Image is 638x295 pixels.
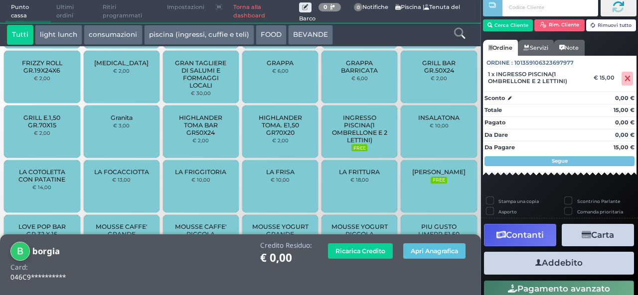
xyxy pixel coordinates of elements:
[412,168,466,176] span: [PERSON_NAME]
[175,168,226,176] span: LA FRIGGITORIA
[330,223,389,238] span: MOUSSE YOGURT PICCOLA
[328,243,393,259] button: Ricarica Credito
[554,40,584,56] a: Note
[484,106,502,113] strong: Totale
[514,59,574,67] span: 101359106323697977
[171,223,231,238] span: MOUSSE CAFFE' PICCOLA
[94,168,149,176] span: LA FOCACCIOTTA
[112,177,131,183] small: € 13,00
[113,122,130,128] small: € 3,00
[32,245,60,257] b: borgia
[351,144,367,151] small: FREE
[518,40,554,56] a: Servizi
[430,122,449,128] small: € 10,00
[266,168,295,176] span: LA FRISA
[323,3,327,10] b: 0
[191,90,211,96] small: € 30,00
[251,223,310,238] span: MOUSSE YOGURT GRANDE
[272,137,289,143] small: € 2,00
[409,59,469,74] span: GRILL BAR GR.50X24
[484,131,508,138] strong: Da Dare
[488,71,587,85] span: 1 x INGRESSO PISCINA(1 OMBRELLONE E 2 LETTINI)
[552,158,568,164] strong: Segue
[113,68,130,74] small: € 2,00
[431,177,447,184] small: FREE
[534,19,585,31] button: Rim. Cliente
[191,177,210,183] small: € 10,00
[7,25,33,45] button: Tutti
[34,130,50,136] small: € 2,00
[614,106,635,113] strong: 15,00 €
[12,59,72,74] span: FRIZZY ROLL GR.19X24X6
[330,59,389,74] span: GRAPPA BARRICATA
[586,19,637,31] button: Rimuovi tutto
[350,177,369,183] small: € 18,00
[614,144,635,151] strong: 15,00 €
[577,198,620,204] label: Scontrino Parlante
[418,114,460,121] span: INSALATONA
[272,68,289,74] small: € 6,00
[271,177,290,183] small: € 10,00
[484,119,505,126] strong: Pagato
[484,252,634,274] button: Addebito
[251,114,310,136] span: HIGHLANDER TOMA. E1,50 GR70X20
[171,59,231,89] span: GRAN TAGLIERE DI SALUMI E FORMAGGI LOCALI
[94,59,149,67] span: [MEDICAL_DATA]
[5,0,51,23] span: Punto cassa
[354,3,363,12] span: 0
[339,168,380,176] span: LA FRITTURA
[288,25,333,45] button: BEVANDE
[562,224,634,246] button: Carta
[32,184,51,190] small: € 14,00
[228,0,299,23] a: Torna alla dashboard
[12,114,72,129] span: GRILL E.1,50 GR.70X15
[260,252,312,264] h1: € 0,00
[267,59,294,67] span: GRAPPA
[486,59,513,67] span: Ordine :
[12,223,72,238] span: LOVE POP BAR GR.32 X 15
[260,242,312,249] h4: Credito Residuo:
[84,25,142,45] button: consumazioni
[51,0,97,23] span: Ultimi ordini
[484,224,556,246] button: Contanti
[10,242,30,261] img: borgia
[12,168,72,183] span: LA COTOLETTA CON PATATINE
[431,75,447,81] small: € 2,00
[161,0,210,14] span: Impostazioni
[92,223,151,238] span: MOUSSE CAFFE' GRANDE
[615,131,635,138] strong: 0,00 €
[409,223,469,245] span: PIU GUSTO LIMEPR E1,50 GR70X15
[484,144,515,151] strong: Da Pagare
[592,74,620,81] div: € 15,00
[615,119,635,126] strong: 0,00 €
[498,208,517,215] label: Asporto
[484,94,505,102] strong: Sconto
[498,198,539,204] label: Stampa una copia
[256,25,287,45] button: FOOD
[34,75,50,81] small: € 2,00
[351,75,368,81] small: € 6,00
[330,114,389,144] span: INGRESSO PISCINA(1 OMBRELLONE E 2 LETTINI)
[615,95,635,101] strong: 0,00 €
[192,137,209,143] small: € 2,00
[403,243,466,259] button: Apri Anagrafica
[483,19,533,31] button: Cerca Cliente
[483,40,518,56] a: Ordine
[577,208,623,215] label: Comanda prioritaria
[171,114,231,136] span: HIGHLANDER TOMA BAR GR50X24
[97,0,161,23] span: Ritiri programmati
[10,264,28,271] h4: Card:
[35,25,82,45] button: light lunch
[144,25,254,45] button: piscina (ingressi, cuffie e teli)
[111,114,133,121] span: Granita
